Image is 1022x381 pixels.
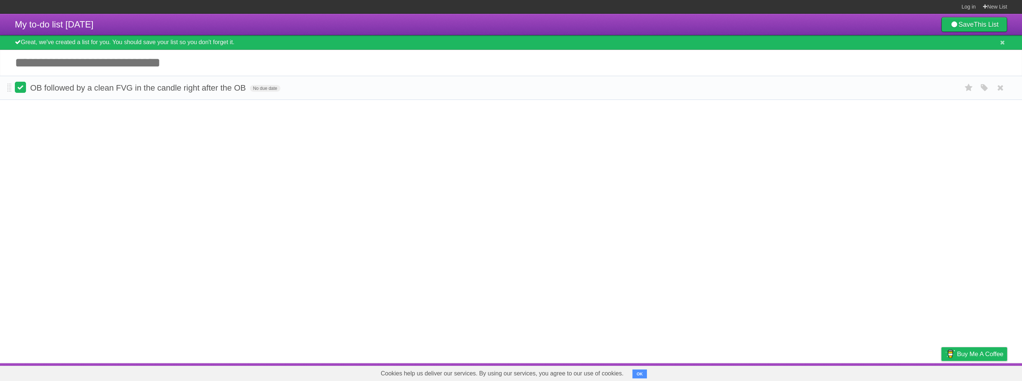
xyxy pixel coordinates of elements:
[941,347,1007,361] a: Buy me a coffee
[957,348,1003,361] span: Buy me a coffee
[907,365,923,379] a: Terms
[15,19,94,29] span: My to-do list [DATE]
[932,365,951,379] a: Privacy
[15,82,26,93] label: Done
[30,83,248,92] span: OB followed by a clean FVG in the candle right after the OB
[941,17,1007,32] a: SaveThis List
[250,85,280,92] span: No due date
[373,366,631,381] span: Cookies help us deliver our services. By using our services, you agree to our use of cookies.
[867,365,897,379] a: Developers
[962,82,976,94] label: Star task
[945,348,955,360] img: Buy me a coffee
[960,365,1007,379] a: Suggest a feature
[974,21,999,28] b: This List
[843,365,858,379] a: About
[632,369,647,378] button: OK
